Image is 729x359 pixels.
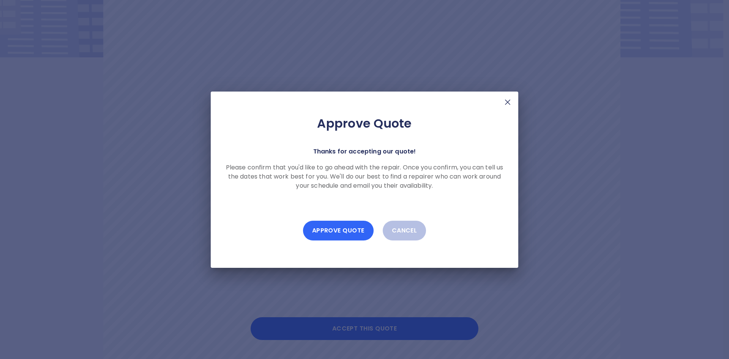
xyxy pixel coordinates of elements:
[303,221,374,240] button: Approve Quote
[383,221,426,240] button: Cancel
[503,98,512,107] img: X Mark
[223,116,506,131] h2: Approve Quote
[313,146,416,157] p: Thanks for accepting our quote!
[223,163,506,190] p: Please confirm that you'd like to go ahead with the repair. Once you confirm, you can tell us the...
